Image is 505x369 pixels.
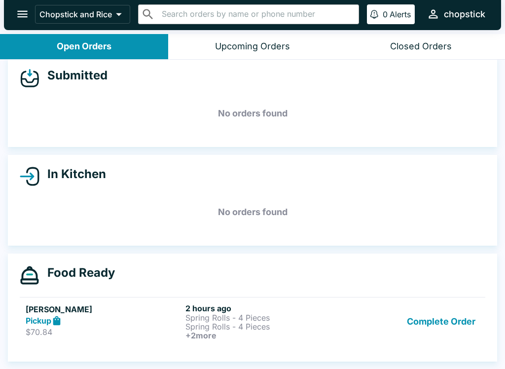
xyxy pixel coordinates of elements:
h4: In Kitchen [39,167,106,182]
h6: + 2 more [185,331,341,340]
button: chopstick [423,3,489,25]
a: [PERSON_NAME]Pickup$70.842 hours agoSpring Rolls - 4 PiecesSpring Rolls - 4 Pieces+2moreComplete ... [20,297,485,346]
button: Chopstick and Rice [35,5,130,24]
p: Chopstick and Rice [39,9,112,19]
div: Open Orders [57,41,111,52]
h4: Food Ready [39,265,115,280]
h5: [PERSON_NAME] [26,303,181,315]
h5: No orders found [20,194,485,230]
p: 0 [383,9,388,19]
div: Closed Orders [390,41,452,52]
button: Complete Order [403,303,479,340]
p: Spring Rolls - 4 Pieces [185,313,341,322]
p: $70.84 [26,327,181,337]
input: Search orders by name or phone number [159,7,355,21]
div: chopstick [444,8,485,20]
p: Alerts [390,9,411,19]
h6: 2 hours ago [185,303,341,313]
strong: Pickup [26,316,51,326]
p: Spring Rolls - 4 Pieces [185,322,341,331]
h4: Submitted [39,68,108,83]
button: open drawer [10,1,35,27]
div: Upcoming Orders [215,41,290,52]
h5: No orders found [20,96,485,131]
